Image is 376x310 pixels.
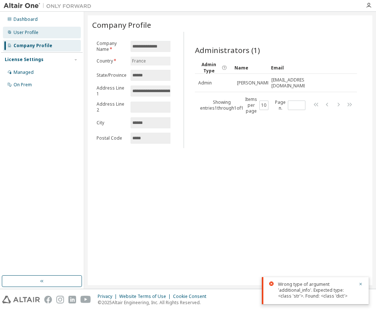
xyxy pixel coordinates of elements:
div: On Prem [14,82,32,88]
span: Items per page [245,97,268,114]
div: Company Profile [14,43,52,49]
span: Company Profile [92,20,151,30]
label: Country [97,58,126,64]
img: linkedin.svg [68,296,76,303]
div: Email [271,62,302,73]
span: Admin Type [198,61,220,74]
p: © 2025 Altair Engineering, Inc. All Rights Reserved. [98,299,211,306]
div: Dashboard [14,16,38,22]
button: 10 [261,102,267,108]
div: Website Terms of Use [119,294,173,299]
span: [EMAIL_ADDRESS][DOMAIN_NAME] [271,77,308,89]
label: Address Line 1 [97,85,126,97]
img: instagram.svg [56,296,64,303]
div: France [131,57,178,65]
img: altair_logo.svg [2,296,40,303]
span: Admin [198,80,212,86]
div: License Settings [5,57,44,63]
label: Address Line 2 [97,101,126,113]
div: Managed [14,69,34,75]
label: City [97,120,126,126]
div: Privacy [98,294,119,299]
span: Administrators (1) [195,45,260,55]
label: State/Province [97,72,126,78]
img: facebook.svg [44,296,52,303]
span: Page n. [275,99,305,111]
div: User Profile [14,30,38,35]
span: Showing entries 1 through 1 of 1 [200,99,244,111]
label: Company Name [97,41,126,52]
div: Wrong type of argument 'additional_info'. Expected type: <class 'str'>. Found: <class 'dict'> [278,281,354,299]
span: [PERSON_NAME] [237,80,271,86]
div: Name [234,62,265,73]
div: France [131,57,147,65]
div: Cookie Consent [173,294,211,299]
label: Postal Code [97,135,126,141]
img: youtube.svg [80,296,91,303]
img: Altair One [4,2,95,10]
